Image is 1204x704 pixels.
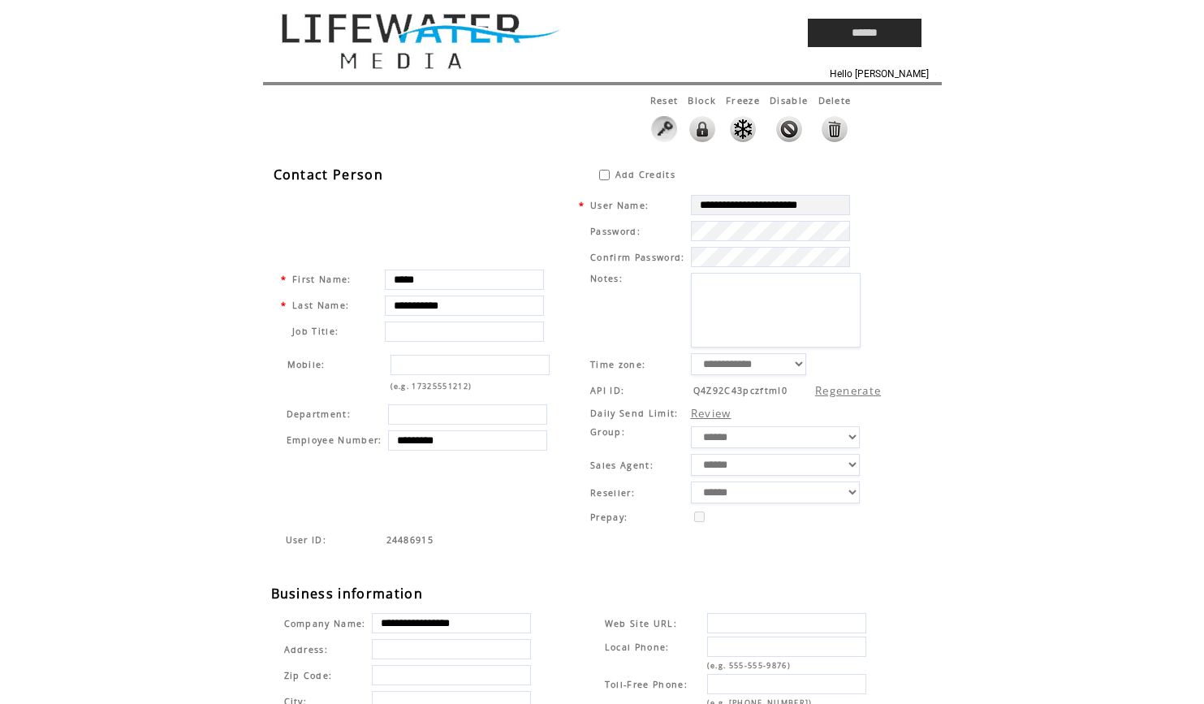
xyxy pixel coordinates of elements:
[815,383,881,398] a: Regenerate
[287,408,352,420] span: Department:
[693,385,788,396] span: Q4Z92C43pczftmI0
[287,359,326,370] span: Mobile:
[286,534,327,546] span: Indicates the agent code for sign up page with sales agent or reseller tracking code
[386,534,434,546] span: Indicates the agent code for sign up page with sales agent or reseller tracking code
[590,487,635,499] span: Reseller:
[691,406,731,421] a: Review
[707,660,791,671] span: (e.g. 555-555-9876)
[605,679,688,690] span: Toll-Free Phone:
[830,68,929,80] span: Hello [PERSON_NAME]
[590,273,623,284] span: Notes:
[284,618,366,629] span: Company Name:
[650,94,679,106] span: Reset this user password
[292,300,349,311] span: Last Name:
[770,94,808,106] span: This feature will disable any activity. No credits, Landing Pages or Mobile Websites will work. T...
[776,116,802,142] img: This feature will disable any activity. No credits, Landing Pages or Mobile Websites will work. T...
[590,426,625,438] span: Group:
[292,274,352,285] span: First Name:
[730,116,756,142] img: This feature will Freeze any activity. No credits, Landing Pages or Mobile Websites will work. Th...
[818,94,852,106] span: This feature will disable any activity and delete all data without a restore option.
[274,166,384,184] span: Contact Person
[287,434,382,446] span: Employee Number:
[590,359,645,370] span: Time zone:
[590,460,654,471] span: Sales Agent:
[590,512,628,523] span: Prepay:
[590,226,641,237] span: Password:
[689,116,715,142] img: This feature will lock the ability to login to the system. All activity will remain live such as ...
[590,385,624,396] span: API ID:
[284,644,329,655] span: Address:
[271,585,424,603] span: Business information
[822,116,848,142] img: This feature will disable any activity and delete all data without a restore option.
[688,94,716,106] span: This feature will lock the ability to login to the system. All activity will remain live such as ...
[605,618,677,629] span: Web Site URL:
[726,94,760,106] span: This feature will Freeze any activity. No credits, Landing Pages or Mobile Websites will work. Th...
[284,670,333,681] span: Zip Code:
[651,116,677,142] img: Click to reset this user password
[292,326,339,337] span: Job Title:
[391,381,473,391] span: (e.g. 17325551212)
[590,252,685,263] span: Confirm Password:
[590,408,679,419] span: Daily Send Limit:
[590,200,649,211] span: User Name:
[615,169,676,180] span: Add Credits
[605,641,670,653] span: Local Phone:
